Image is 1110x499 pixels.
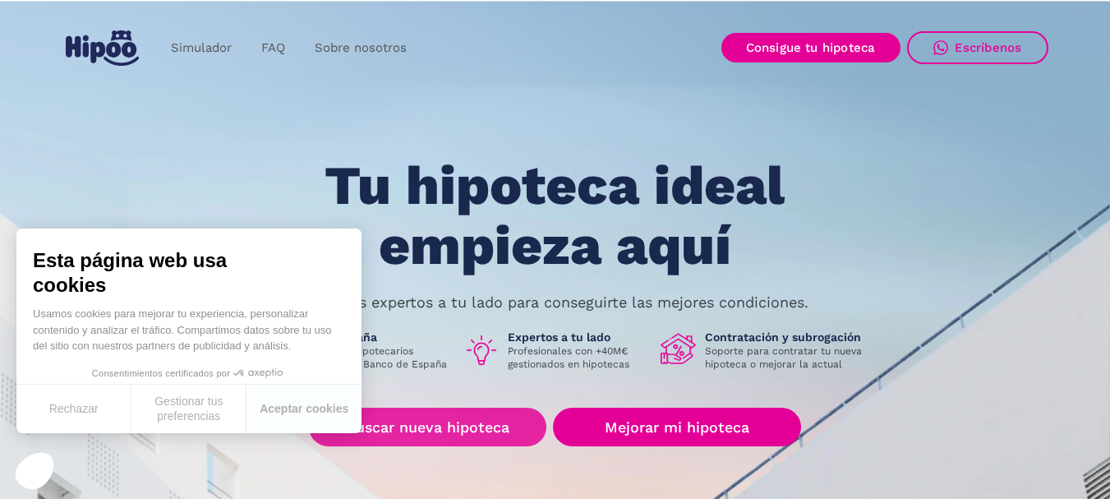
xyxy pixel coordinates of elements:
a: home [62,24,143,72]
a: FAQ [246,32,300,64]
p: Nuestros expertos a tu lado para conseguirte las mejores condiciones. [302,296,808,309]
p: Intermediarios hipotecarios regulados por el Banco de España [281,344,450,371]
div: Escríbenos [955,40,1022,55]
a: Consigue tu hipoteca [721,33,900,62]
p: Profesionales con +40M€ gestionados en hipotecas [508,344,647,371]
a: Mejorar mi hipoteca [553,408,800,446]
h1: Contratación y subrogación [705,330,874,344]
h1: Tu hipoteca ideal empieza aquí [243,156,866,275]
p: Soporte para contratar tu nueva hipoteca o mejorar la actual [705,344,874,371]
a: Sobre nosotros [300,32,421,64]
a: Escríbenos [907,31,1048,64]
a: Buscar nueva hipoteca [309,408,546,446]
a: Simulador [156,32,246,64]
h1: Banco de España [281,330,450,344]
h1: Expertos a tu lado [508,330,647,344]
